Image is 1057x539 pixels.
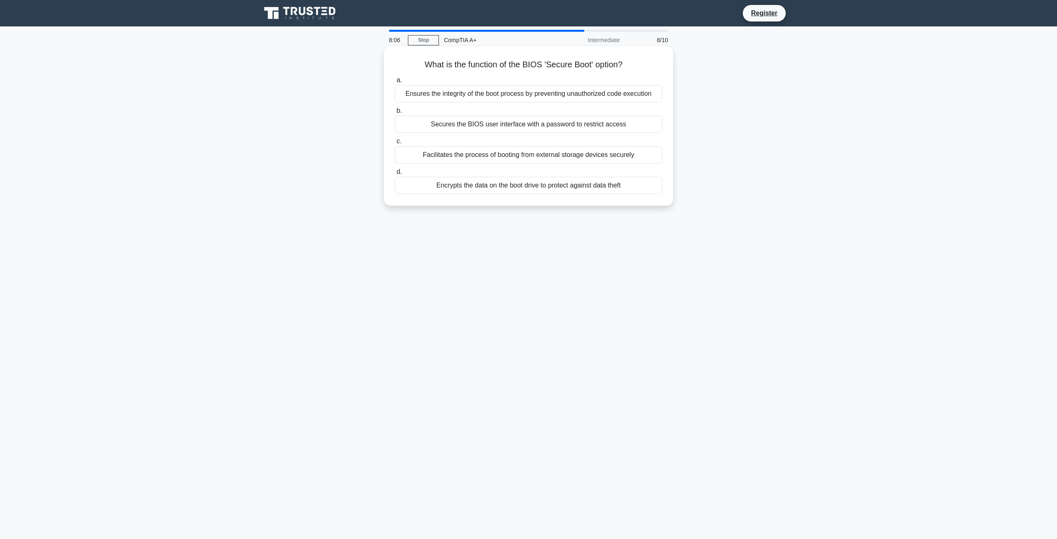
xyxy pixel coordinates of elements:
span: d. [396,168,402,175]
div: Secures the BIOS user interface with a password to restrict access [395,116,662,133]
span: b. [396,107,402,114]
div: Facilitates the process of booting from external storage devices securely [395,146,662,164]
a: Stop [408,35,439,45]
span: c. [396,138,401,145]
div: Ensures the integrity of the boot process by preventing unauthorized code execution [395,85,662,102]
div: CompTIA A+ [439,32,552,48]
span: a. [396,76,402,83]
h5: What is the function of the BIOS 'Secure Boot' option? [394,59,663,70]
div: Encrypts the data on the boot drive to protect against data theft [395,177,662,194]
a: Register [746,8,782,18]
div: 8/10 [625,32,673,48]
div: 8:06 [384,32,408,48]
div: Intermediate [552,32,625,48]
